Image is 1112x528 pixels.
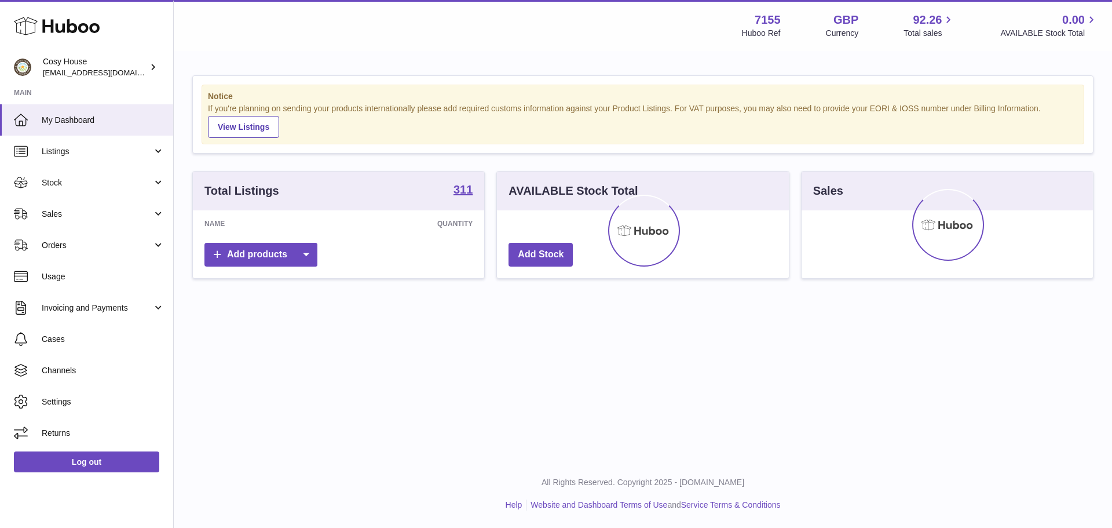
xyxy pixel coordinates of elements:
[1000,12,1098,39] a: 0.00 AVAILABLE Stock Total
[42,177,152,188] span: Stock
[42,428,164,439] span: Returns
[742,28,781,39] div: Huboo Ref
[913,12,942,28] span: 92.26
[755,12,781,28] strong: 7155
[183,477,1103,488] p: All Rights Reserved. Copyright 2025 - [DOMAIN_NAME]
[531,500,667,509] a: Website and Dashboard Terms of Use
[204,243,317,267] a: Add products
[317,210,485,237] th: Quantity
[42,396,164,407] span: Settings
[42,115,164,126] span: My Dashboard
[1062,12,1085,28] span: 0.00
[208,91,1078,102] strong: Notice
[1000,28,1098,39] span: AVAILABLE Stock Total
[453,184,473,198] a: 311
[833,12,858,28] strong: GBP
[813,183,843,199] h3: Sales
[14,59,31,76] img: info@wholesomegoods.com
[453,184,473,195] strong: 311
[42,271,164,282] span: Usage
[506,500,522,509] a: Help
[509,243,573,267] a: Add Stock
[42,209,152,220] span: Sales
[208,103,1078,138] div: If you're planning on sending your products internationally please add required customs informati...
[681,500,781,509] a: Service Terms & Conditions
[43,56,147,78] div: Cosy House
[193,210,317,237] th: Name
[43,68,170,77] span: [EMAIL_ADDRESS][DOMAIN_NAME]
[42,240,152,251] span: Orders
[42,334,164,345] span: Cases
[826,28,859,39] div: Currency
[904,12,955,39] a: 92.26 Total sales
[204,183,279,199] h3: Total Listings
[526,500,780,511] li: and
[208,116,279,138] a: View Listings
[14,451,159,472] a: Log out
[42,146,152,157] span: Listings
[42,365,164,376] span: Channels
[904,28,955,39] span: Total sales
[42,303,152,314] span: Invoicing and Payments
[509,183,638,199] h3: AVAILABLE Stock Total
